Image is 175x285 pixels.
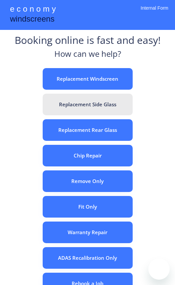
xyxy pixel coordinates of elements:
[43,196,133,218] button: Fit Only
[43,170,133,192] button: Remove Only
[43,222,133,243] button: Warranty Repair
[43,68,133,90] button: Replacement Windscreen
[43,145,133,166] button: Chip Repair
[54,48,121,63] div: How can we help?
[43,247,133,269] button: ADAS Recalibration Only
[43,94,133,115] button: Replacement Side Glass
[43,119,133,141] button: Replacement Rear Glass
[141,5,168,20] div: Internal Form
[10,13,54,26] div: windscreens
[15,33,161,48] div: Booking online is fast and easy!
[10,3,56,16] div: e c o n o m y
[148,258,170,280] iframe: Button to launch messaging window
